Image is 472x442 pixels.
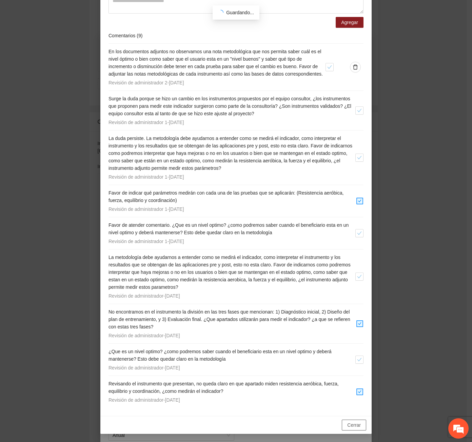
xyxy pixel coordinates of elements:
span: Surge la duda porque se hizo un cambio en los instrumentos propuestos por el equipo consultor, ¿l... [109,96,351,116]
button: check [355,154,363,162]
span: Revisión de administrador - [DATE] [109,333,180,338]
span: Revisión de administrador 1 - [DATE] [109,174,184,180]
button: check [326,63,334,71]
span: loading [218,9,224,16]
span: Revisión de administrador - [DATE] [109,365,180,370]
span: Revisando el instrumento que presentan, no queda claro en que apartado miden resistencia aeróbica... [109,381,339,394]
button: check [355,356,363,364]
span: Estamos en línea. [39,91,94,159]
span: Comentarios ( 9 ) [109,33,142,38]
div: Chatee con nosotros ahora [35,35,114,43]
button: delete [350,62,361,73]
span: Revisión de administrador 1 - [DATE] [109,206,184,212]
span: Revisión de administrador 1 - [DATE] [109,120,184,125]
span: check [356,108,363,113]
span: check-square [356,388,363,396]
span: delete [350,64,360,70]
button: check [355,273,363,281]
span: La duda persiste. La metodología debe ayudarnos a entender como se medirá el indicador, como inte... [109,136,352,171]
span: Revisión de administrador - [DATE] [109,293,180,299]
span: Guardando... [226,10,254,15]
span: En los documentos adjuntos no observamos una nota metodológica que nos permita saber cuál es el n... [109,49,323,77]
span: Favor de atender comentario. ¿Que es un nivel optimo? ¿como podremos saber cuando el beneficiario... [109,222,349,235]
span: check [356,155,363,160]
button: check [355,229,363,237]
span: check [356,357,363,362]
span: check [356,231,363,236]
span: Cerrar [347,421,361,429]
span: check-square [356,197,363,205]
span: Revisión de administrador 2 - [DATE] [109,80,184,85]
button: check [355,106,363,115]
span: check-square [356,320,363,327]
span: No encontramos en el instrumento la división en las tres fases que mencionan: 1) Diagnóstico inic... [109,309,350,329]
span: Revisión de administrador - [DATE] [109,397,180,403]
span: Favor de indicar qué parámetros medirán con cada una de las pruebas que se aplicarán: (Resistenci... [109,190,343,203]
span: check [326,65,333,69]
span: check [356,274,363,279]
span: Revisión de administrador 1 - [DATE] [109,239,184,244]
textarea: Escriba su mensaje y pulse “Intro” [3,185,129,209]
span: ¿Que es un nivel optimo? ¿como podremos saber cuando el beneficiario esta en un nivel optimo y de... [109,349,332,362]
div: Minimizar ventana de chat en vivo [111,3,127,20]
span: Agregar [341,19,358,26]
span: La metodología debe ayudarnos a entender como se medirá el indicador, como interpretar el instrum... [109,255,351,290]
button: Agregar [336,17,363,28]
button: Cerrar [342,420,366,430]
